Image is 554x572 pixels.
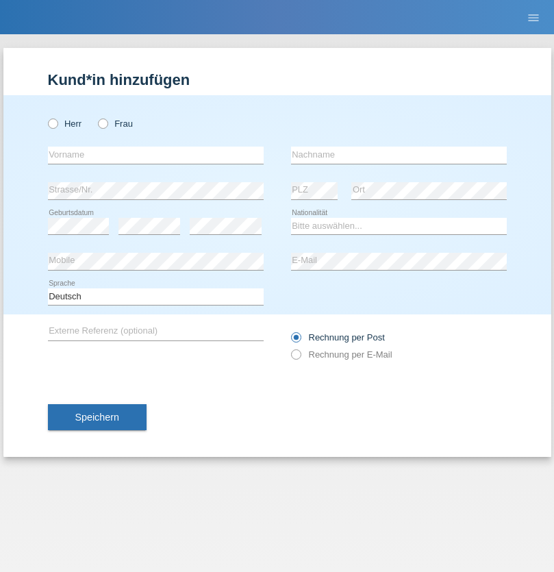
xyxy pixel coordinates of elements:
button: Speichern [48,404,147,430]
input: Rechnung per E-Mail [291,349,300,366]
label: Herr [48,119,82,129]
input: Rechnung per Post [291,332,300,349]
input: Herr [48,119,57,127]
label: Frau [98,119,133,129]
label: Rechnung per E-Mail [291,349,392,360]
input: Frau [98,119,107,127]
h1: Kund*in hinzufügen [48,71,507,88]
label: Rechnung per Post [291,332,385,343]
i: menu [527,11,540,25]
a: menu [520,13,547,21]
span: Speichern [75,412,119,423]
